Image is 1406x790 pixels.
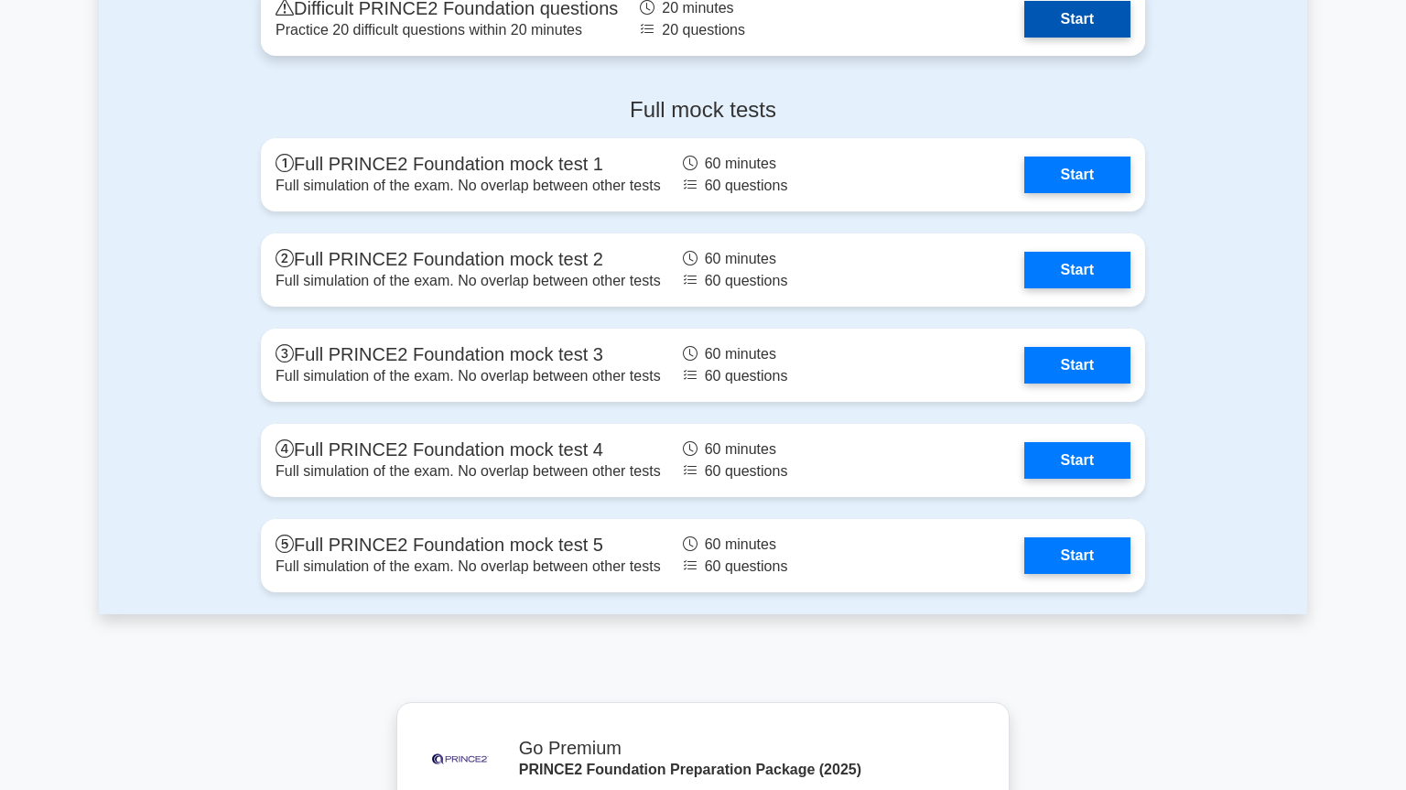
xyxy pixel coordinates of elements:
a: Start [1024,252,1130,288]
a: Start [1024,442,1130,479]
h4: Full mock tests [261,97,1145,124]
a: Start [1024,1,1130,38]
a: Start [1024,157,1130,193]
a: Start [1024,347,1130,384]
a: Start [1024,537,1130,574]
